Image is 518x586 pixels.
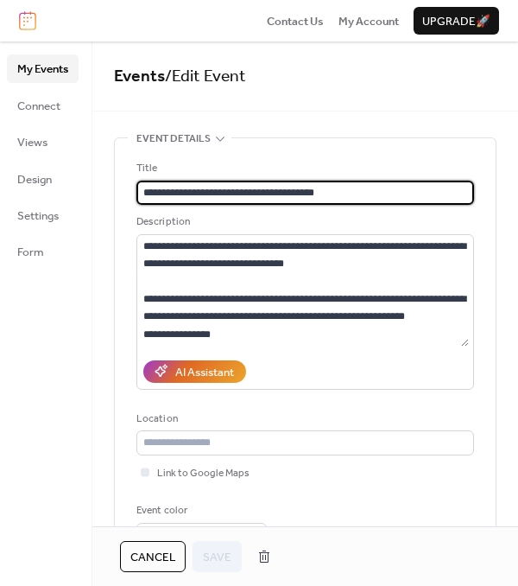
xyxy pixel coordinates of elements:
span: Form [17,244,44,261]
span: Views [17,134,47,151]
a: Design [7,165,79,193]
button: AI Assistant [143,360,246,383]
span: Link to Google Maps [157,465,250,482]
a: Form [7,238,79,265]
span: Connect [17,98,60,115]
span: Design [17,171,52,188]
div: Title [136,160,471,177]
div: AI Assistant [175,364,234,381]
div: Location [136,411,471,428]
button: Cancel [120,541,186,572]
div: Description [136,213,471,231]
span: My Account [338,13,399,30]
a: Events [114,61,165,92]
a: Settings [7,201,79,229]
a: Contact Us [267,12,324,29]
span: Upgrade 🚀 [422,13,490,30]
span: My Events [17,61,68,78]
span: Contact Us [267,13,324,30]
img: logo [19,11,36,30]
span: Cancel [130,549,175,566]
span: Settings [17,207,59,225]
span: / Edit Event [165,61,246,92]
a: Views [7,128,79,156]
span: Event details [136,131,211,148]
a: My Account [338,12,399,29]
a: Connect [7,92,79,119]
a: My Events [7,54,79,82]
button: Upgrade🚀 [414,7,499,35]
div: Event color [136,502,263,519]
